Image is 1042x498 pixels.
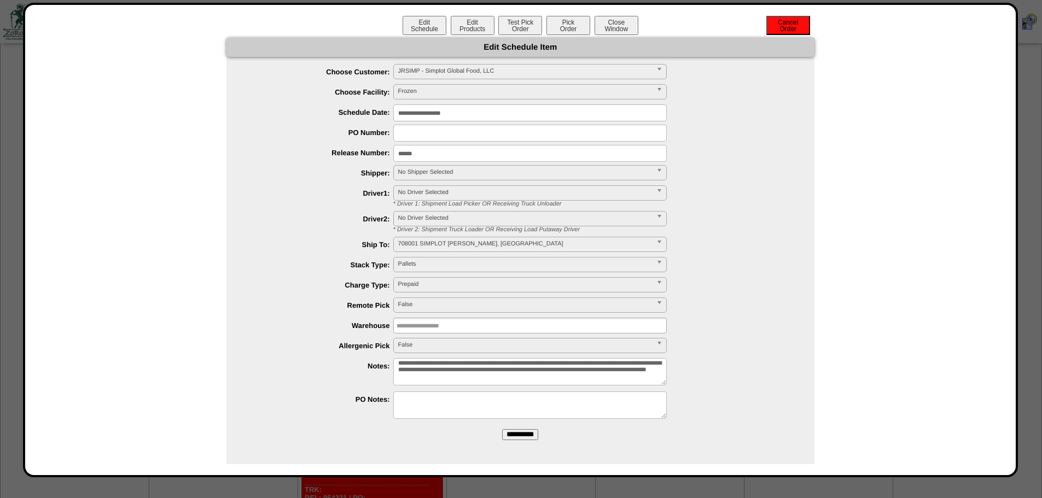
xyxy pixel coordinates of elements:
div: Edit Schedule Item [226,38,814,57]
button: Test PickOrder [498,16,542,35]
span: JRSIMP - Simplot Global Food, LLC [398,65,652,78]
label: Ship To: [248,241,393,249]
a: CloseWindow [593,25,639,33]
span: Prepaid [398,278,652,291]
span: No Driver Selected [398,186,652,199]
div: * Driver 1: Shipment Load Picker OR Receiving Truck Unloader [385,201,814,207]
span: False [398,298,652,311]
label: Charge Type: [248,281,393,289]
button: PickOrder [546,16,590,35]
label: Release Number: [248,149,393,157]
label: Choose Customer: [248,68,393,76]
span: 708001 SIMPLOT [PERSON_NAME], [GEOGRAPHIC_DATA] [398,237,652,250]
span: No Shipper Selected [398,166,652,179]
label: Shipper: [248,169,393,177]
label: Driver1: [248,189,393,197]
label: Schedule Date: [248,108,393,116]
span: Pallets [398,257,652,271]
label: Remote Pick [248,301,393,309]
label: Stack Type: [248,261,393,269]
span: No Driver Selected [398,212,652,225]
label: PO Notes: [248,395,393,403]
label: PO Number: [248,128,393,137]
label: Allergenic Pick [248,342,393,350]
span: False [398,338,652,351]
label: Warehouse [248,321,393,330]
div: * Driver 2: Shipment Truck Loader OR Receiving Load Putaway Driver [385,226,814,233]
button: CloseWindow [595,16,638,35]
label: Driver2: [248,215,393,223]
span: Frozen [398,85,652,98]
button: CancelOrder [766,16,810,35]
button: EditSchedule [403,16,446,35]
label: Notes: [248,362,393,370]
button: EditProducts [451,16,494,35]
label: Choose Facility: [248,88,393,96]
